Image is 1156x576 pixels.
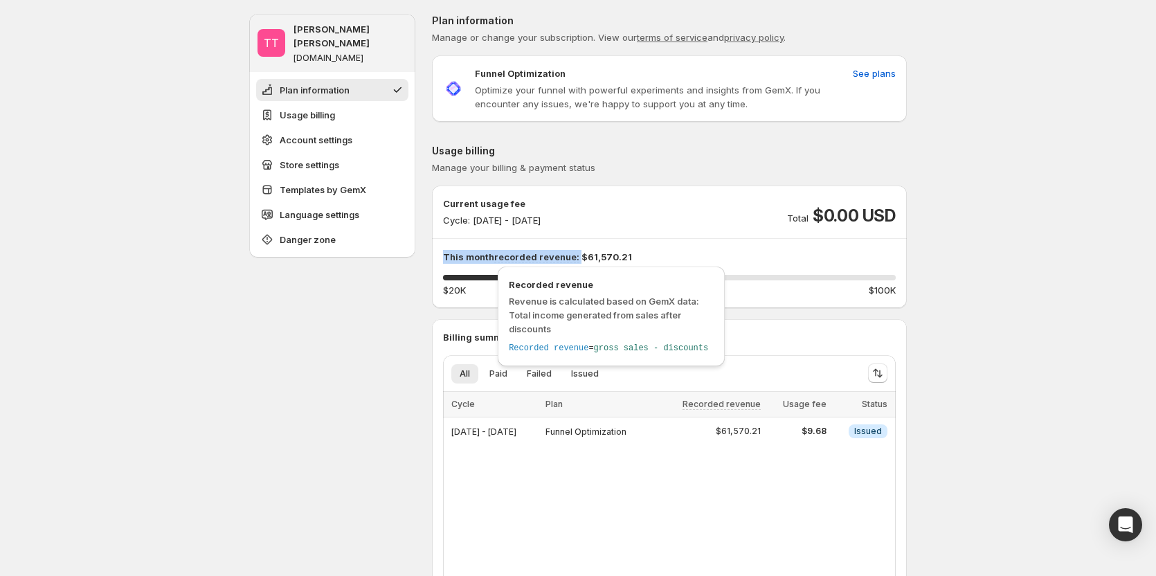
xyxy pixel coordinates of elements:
[489,368,507,379] span: Paid
[443,330,896,344] p: Billing summary
[769,426,827,437] span: $9.68
[443,197,541,210] p: Current usage fee
[854,426,882,437] span: Issued
[280,233,336,246] span: Danger zone
[509,296,699,334] span: Revenue is calculated based on GemX data: Total income generated from sales after discounts
[545,399,563,409] span: Plan
[862,399,887,409] span: Status
[813,205,896,227] span: $0.00 USD
[264,36,279,50] text: TT
[280,208,359,222] span: Language settings
[256,129,408,151] button: Account settings
[280,83,350,97] span: Plan information
[443,283,466,297] span: $20K
[256,179,408,201] button: Templates by GemX
[451,426,516,437] span: [DATE] - [DATE]
[683,399,761,410] span: Recorded revenue
[494,251,579,263] span: recorded revenue:
[432,144,907,158] p: Usage billing
[545,426,626,437] span: Funnel Optimization
[637,32,707,43] a: terms of service
[1109,508,1142,541] div: Open Intercom Messenger
[443,250,896,264] p: This month $61,570.21
[256,104,408,126] button: Usage billing
[256,154,408,176] button: Store settings
[869,283,896,297] span: $100K
[432,32,786,43] span: Manage or change your subscription. View our and .
[256,228,408,251] button: Danger zone
[293,22,407,50] p: [PERSON_NAME] [PERSON_NAME]
[724,32,784,43] a: privacy policy
[280,133,352,147] span: Account settings
[509,343,588,353] span: Recorded revenue
[475,83,847,111] p: Optimize your funnel with powerful experiments and insights from GemX. If you encounter any issue...
[787,211,809,225] p: Total
[845,62,904,84] button: See plans
[443,78,464,99] img: Funnel Optimization
[432,162,595,173] span: Manage your billing & payment status
[256,204,408,226] button: Language settings
[853,66,896,80] span: See plans
[258,29,285,57] span: Tanya Tanya
[443,213,541,227] p: Cycle: [DATE] - [DATE]
[509,278,714,291] span: Recorded revenue
[588,343,593,353] span: =
[783,399,827,409] span: Usage fee
[280,108,335,122] span: Usage billing
[256,79,408,101] button: Plan information
[451,399,475,409] span: Cycle
[460,368,470,379] span: All
[594,343,709,353] span: gross sales - discounts
[280,183,366,197] span: Templates by GemX
[475,66,566,80] p: Funnel Optimization
[293,53,363,64] p: [DOMAIN_NAME]
[280,158,339,172] span: Store settings
[432,14,907,28] p: Plan information
[716,426,761,437] span: $61,570.21
[868,363,887,383] button: Sort the results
